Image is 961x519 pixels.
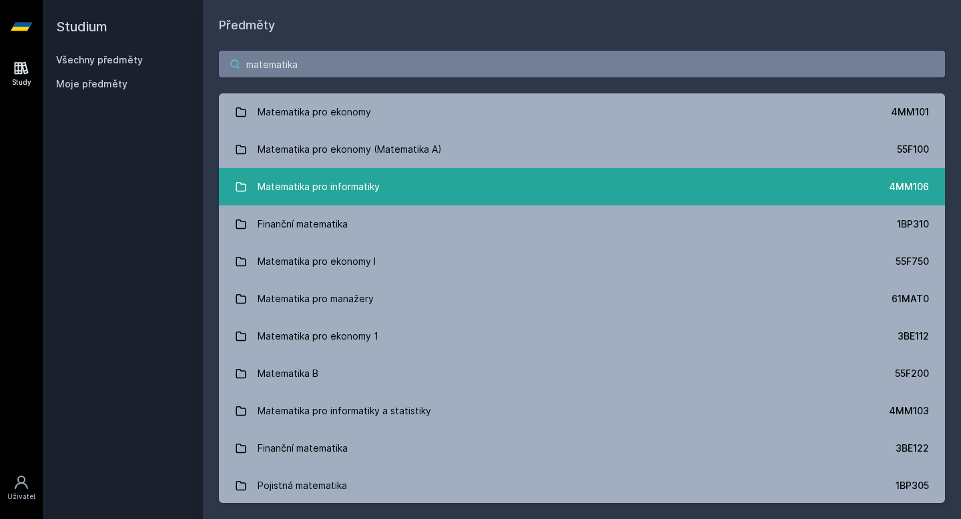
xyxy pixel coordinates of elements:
[895,367,929,380] div: 55F200
[258,248,376,275] div: Matematika pro ekonomy I
[219,93,945,131] a: Matematika pro ekonomy 4MM101
[258,472,347,499] div: Pojistná matematika
[219,168,945,205] a: Matematika pro informatiky 4MM106
[219,131,945,168] a: Matematika pro ekonomy (Matematika A) 55F100
[896,479,929,492] div: 1BP305
[258,99,371,125] div: Matematika pro ekonomy
[12,77,31,87] div: Study
[897,143,929,156] div: 55F100
[258,398,431,424] div: Matematika pro informatiky a statistiky
[258,136,442,163] div: Matematika pro ekonomy (Matematika A)
[219,467,945,504] a: Pojistná matematika 1BP305
[258,286,374,312] div: Matematika pro manažery
[896,442,929,455] div: 3BE122
[3,53,40,94] a: Study
[258,360,318,387] div: Matematika B
[56,54,143,65] a: Všechny předměty
[897,217,929,231] div: 1BP310
[7,492,35,502] div: Uživatel
[219,430,945,467] a: Finanční matematika 3BE122
[56,77,127,91] span: Moje předměty
[219,16,945,35] h1: Předměty
[892,292,929,306] div: 61MAT0
[219,280,945,318] a: Matematika pro manažery 61MAT0
[896,255,929,268] div: 55F750
[258,211,348,237] div: Finanční matematika
[891,105,929,119] div: 4MM101
[898,330,929,343] div: 3BE112
[219,318,945,355] a: Matematika pro ekonomy 1 3BE112
[889,180,929,193] div: 4MM106
[219,243,945,280] a: Matematika pro ekonomy I 55F750
[258,173,380,200] div: Matematika pro informatiky
[219,355,945,392] a: Matematika B 55F200
[219,392,945,430] a: Matematika pro informatiky a statistiky 4MM103
[889,404,929,418] div: 4MM103
[258,323,378,350] div: Matematika pro ekonomy 1
[3,468,40,508] a: Uživatel
[219,51,945,77] input: Název nebo ident předmětu…
[258,435,348,462] div: Finanční matematika
[219,205,945,243] a: Finanční matematika 1BP310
